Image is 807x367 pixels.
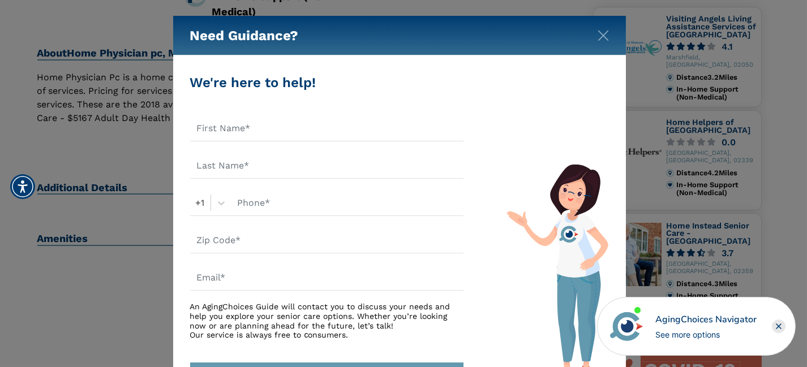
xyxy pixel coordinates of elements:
h5: Need Guidance? [190,16,299,55]
div: Close [772,319,785,333]
input: Phone* [231,190,463,216]
div: AgingChoices Navigator [655,313,757,326]
input: Zip Code* [190,227,463,253]
div: An AgingChoices Guide will contact you to discuss your needs and help you explore your senior car... [190,302,463,340]
img: avatar [607,307,646,346]
button: Close [598,28,609,39]
div: We're here to help! [190,72,463,93]
input: Email* [190,265,463,291]
div: Accessibility Menu [10,174,35,199]
img: modal-close.svg [598,30,609,41]
div: See more options [655,329,757,340]
input: Last Name* [190,153,463,179]
input: First Name* [190,115,463,141]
